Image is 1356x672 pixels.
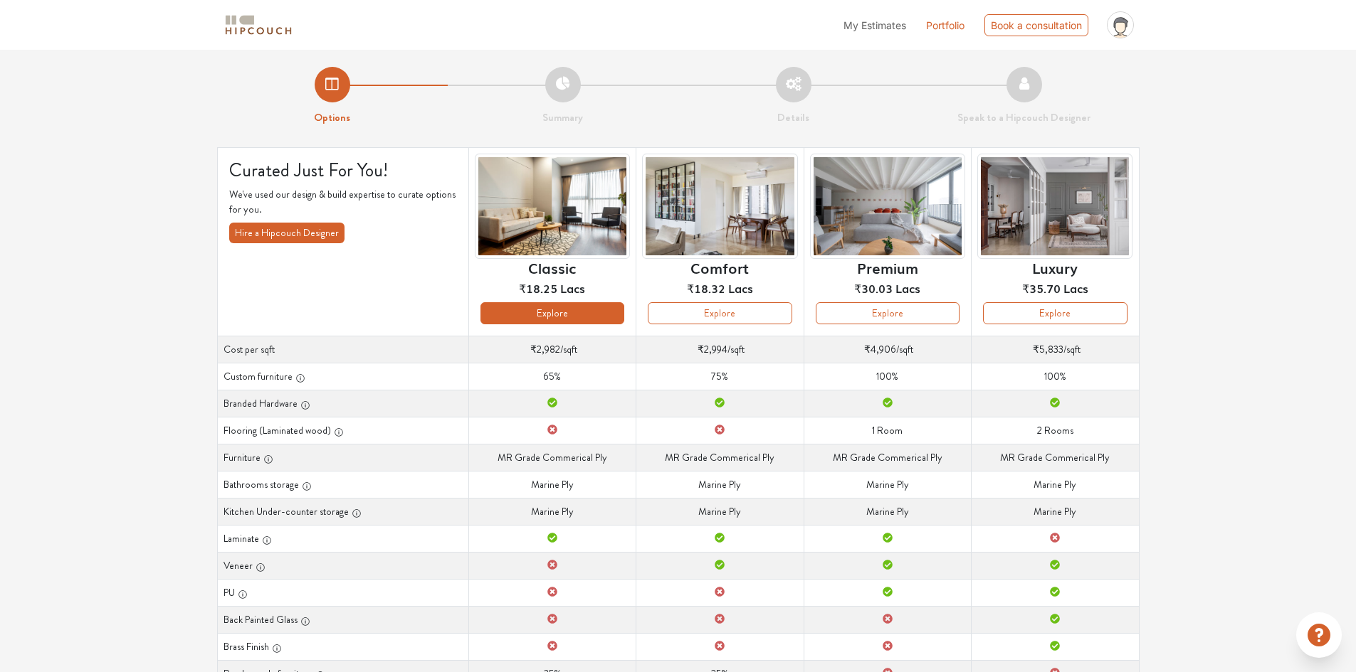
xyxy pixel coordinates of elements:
[1033,342,1063,356] span: ₹5,833
[217,336,468,363] th: Cost per sqft
[804,336,971,363] td: /sqft
[698,342,727,356] span: ₹2,994
[542,110,583,125] strong: Summary
[1063,279,1088,297] span: Lacs
[926,18,965,33] a: Portfolio
[314,110,350,125] strong: Options
[816,302,960,324] button: Explore
[983,302,1127,324] button: Explore
[864,342,896,356] span: ₹4,906
[854,279,893,297] span: ₹30.03
[648,302,792,324] button: Explore
[480,302,624,324] button: Explore
[468,471,636,498] td: Marine Ply
[468,336,636,363] td: /sqft
[217,579,468,606] th: PU
[977,154,1132,260] img: header-preview
[519,279,557,297] span: ₹18.25
[217,417,468,444] th: Flooring (Laminated wood)
[468,363,636,390] td: 65%
[972,363,1139,390] td: 100%
[217,363,468,390] th: Custom furniture
[468,498,636,525] td: Marine Ply
[972,336,1139,363] td: /sqft
[972,444,1139,471] td: MR Grade Commerical Ply
[804,471,971,498] td: Marine Ply
[636,471,804,498] td: Marine Ply
[690,259,749,276] h6: Comfort
[560,279,585,297] span: Lacs
[217,498,468,525] th: Kitchen Under-counter storage
[687,279,725,297] span: ₹18.32
[843,19,906,31] span: My Estimates
[229,223,345,243] button: Hire a Hipcouch Designer
[475,154,630,260] img: header-preview
[636,444,804,471] td: MR Grade Commerical Ply
[804,363,971,390] td: 100%
[217,444,468,471] th: Furniture
[217,471,468,498] th: Bathrooms storage
[636,498,804,525] td: Marine Ply
[217,552,468,579] th: Veneer
[1022,279,1061,297] span: ₹35.70
[810,154,965,260] img: header-preview
[777,110,809,125] strong: Details
[972,471,1139,498] td: Marine Ply
[223,9,294,41] span: logo-horizontal.svg
[217,633,468,660] th: Brass Finish
[972,417,1139,444] td: 2 Rooms
[804,444,971,471] td: MR Grade Commerical Ply
[804,498,971,525] td: Marine Ply
[728,279,753,297] span: Lacs
[229,159,457,181] h4: Curated Just For You!
[217,525,468,552] th: Laminate
[857,259,918,276] h6: Premium
[972,498,1139,525] td: Marine Ply
[468,444,636,471] td: MR Grade Commerical Ply
[530,342,560,356] span: ₹2,982
[895,279,920,297] span: Lacs
[984,14,1088,36] div: Book a consultation
[528,259,576,276] h6: Classic
[636,336,804,363] td: /sqft
[804,417,971,444] td: 1 Room
[217,390,468,417] th: Branded Hardware
[642,154,797,260] img: header-preview
[217,606,468,633] th: Back Painted Glass
[223,13,294,38] img: logo-horizontal.svg
[957,110,1090,125] strong: Speak to a Hipcouch Designer
[229,187,457,217] p: We've used our design & build expertise to curate options for you.
[1032,259,1078,276] h6: Luxury
[636,363,804,390] td: 75%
